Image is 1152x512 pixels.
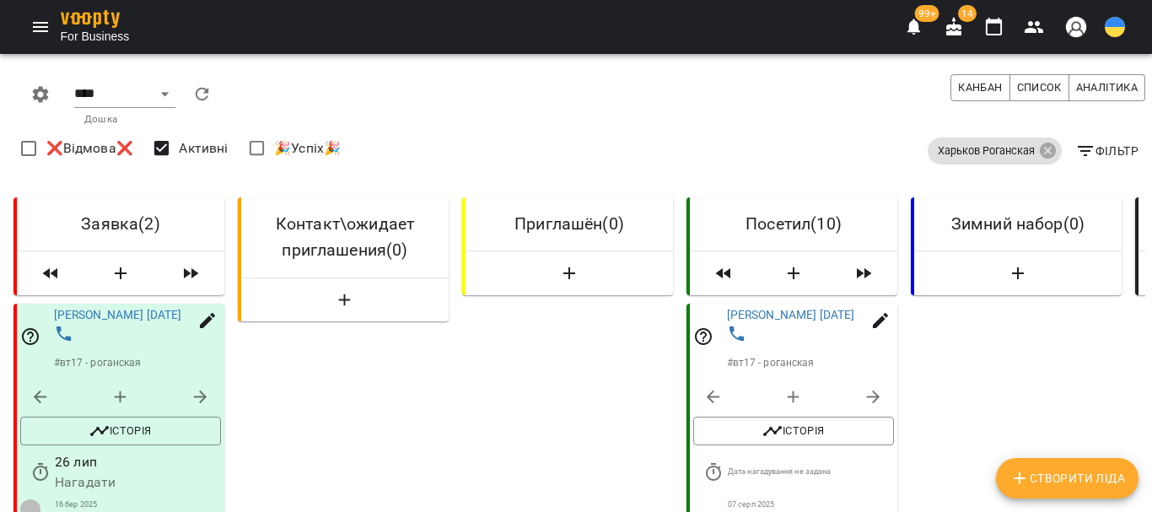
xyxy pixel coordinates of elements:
span: Список [1017,78,1062,97]
svg: Відповідальний співробітник не задан [20,326,40,347]
a: [PERSON_NAME] [DATE] [54,308,182,321]
h6: Приглашён ( 0 ) [479,211,659,237]
p: # вт17 - роганская [54,355,142,370]
p: # вт17 - роганская [727,355,815,370]
button: Список [1009,74,1069,101]
button: Пересунути всіх лідів з колонки [24,258,78,288]
button: Канбан [950,74,1009,101]
img: voopty.png [61,10,120,28]
span: Створити Ліда [1009,468,1125,488]
span: 14 [958,5,977,22]
span: Історія [28,421,213,441]
button: Пересунути всіх лідів з колонки [837,258,891,288]
a: [PERSON_NAME] [DATE] [727,308,855,321]
img: UA.svg [1105,17,1125,37]
span: ❌Відмова❌ [46,138,133,159]
span: 🎉Успіх🎉 [274,138,341,159]
span: For Business [61,28,130,45]
svg: Відповідальний співробітник не задан [693,326,713,347]
button: Пересунути всіх лідів з колонки [697,258,751,288]
button: Фільтр [1069,136,1145,166]
button: Створити Ліда [921,258,1115,288]
span: Історія [701,421,886,441]
button: Аналітика [1069,74,1145,101]
button: Menu [20,7,61,47]
button: Створити Ліда [84,258,157,288]
h6: Заявка ( 2 ) [30,211,211,237]
p: Дата нагадування не задана [728,466,894,478]
button: Створити Ліда [757,258,830,288]
span: Аналітика [1076,78,1138,97]
button: Пересунути всіх лідів з колонки [164,258,218,288]
h6: Посетил ( 10 ) [703,211,884,237]
button: Створити Ліда [996,458,1139,499]
button: Історія [20,417,221,445]
button: Створити Ліда [248,285,442,315]
h6: Контакт\ожидает приглашения ( 0 ) [255,211,435,264]
button: Історія [693,417,894,445]
p: 16 бер 2025 [55,499,221,511]
p: Дошка [84,115,165,125]
span: Фільтр [1075,141,1139,161]
span: Харьков Роганская [928,143,1045,159]
button: Створити Ліда [472,258,666,288]
div: Харьков Роганская [928,137,1063,164]
img: avatar_s.png [1064,15,1088,39]
p: 26 лип [55,452,221,472]
span: Активні [179,138,228,159]
span: 99+ [915,5,939,22]
span: Канбан [958,78,1002,97]
h6: Зимний набор ( 0 ) [928,211,1108,237]
p: 07 серп 2025 [728,499,894,511]
p: Нагадати [55,472,221,493]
